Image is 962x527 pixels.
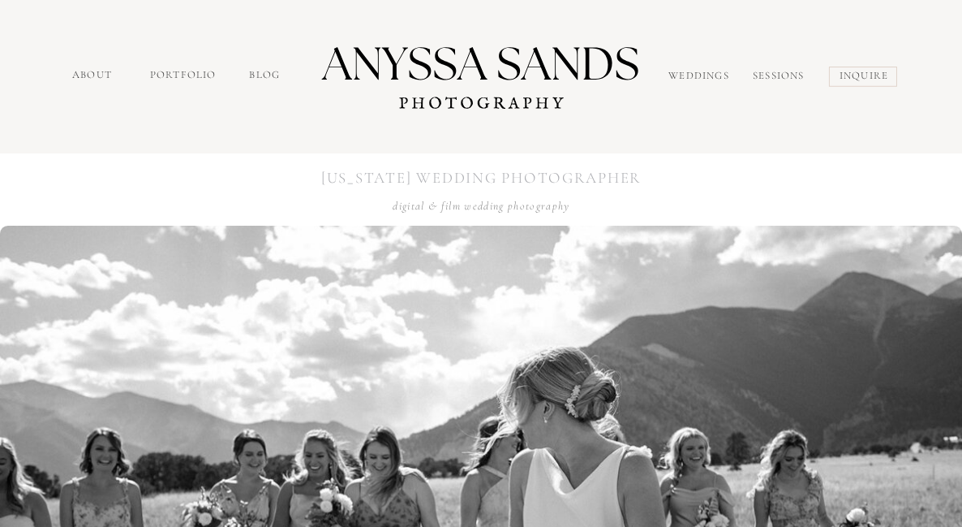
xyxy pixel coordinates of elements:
a: inquire [840,68,891,87]
a: portfolio [150,67,219,86]
a: about [72,67,116,86]
a: Weddings [668,68,736,87]
h1: [US_STATE] WEDDING PHOTOGRAPHER [305,166,659,187]
h2: digital & film wedding photography [378,197,586,213]
a: Blog [249,67,286,86]
a: sessions [753,68,811,88]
